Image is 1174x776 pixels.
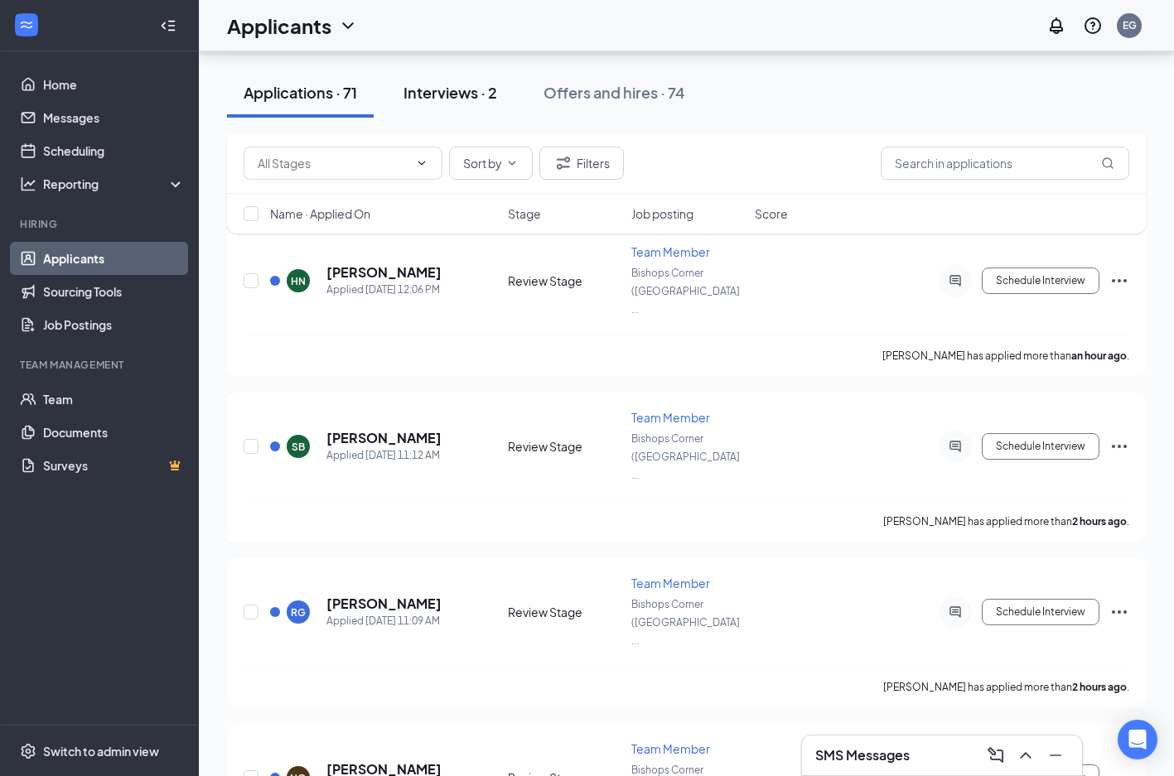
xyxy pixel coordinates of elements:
[631,205,693,222] span: Job posting
[1071,349,1127,362] b: an hour ago
[20,217,181,231] div: Hiring
[20,358,181,372] div: Team Management
[945,605,965,619] svg: ActiveChat
[983,742,1009,769] button: ComposeMessage
[631,598,740,647] span: Bishops Corner ([GEOGRAPHIC_DATA] ...
[43,449,185,482] a: SurveysCrown
[1072,681,1127,693] b: 2 hours ago
[982,433,1099,460] button: Schedule Interview
[1072,515,1127,528] b: 2 hours ago
[883,680,1129,694] p: [PERSON_NAME] has applied more than .
[1109,271,1129,291] svg: Ellipses
[160,17,176,34] svg: Collapse
[258,154,408,172] input: All Stages
[244,82,357,103] div: Applications · 71
[881,147,1129,180] input: Search in applications
[631,267,740,316] span: Bishops Corner ([GEOGRAPHIC_DATA] ...
[43,68,185,101] a: Home
[631,410,710,425] span: Team Member
[508,205,541,222] span: Stage
[43,743,159,759] div: Switch to admin view
[18,17,35,33] svg: WorkstreamLogo
[449,147,533,180] button: Sort byChevronDown
[463,157,502,169] span: Sort by
[20,176,36,192] svg: Analysis
[291,605,306,619] div: RG
[1101,157,1114,170] svg: MagnifyingGlass
[1118,720,1157,759] div: Open Intercom Messenger
[631,244,710,259] span: Team Member
[292,440,305,454] div: SB
[326,429,442,447] h5: [PERSON_NAME]
[986,745,1006,765] svg: ComposeMessage
[326,282,442,298] div: Applied [DATE] 12:06 PM
[553,153,573,173] svg: Filter
[1042,742,1069,769] button: Minimize
[539,147,624,180] button: Filter Filters
[326,595,442,613] h5: [PERSON_NAME]
[43,101,185,134] a: Messages
[291,274,306,288] div: HN
[43,242,185,275] a: Applicants
[326,613,442,629] div: Applied [DATE] 11:09 AM
[982,268,1099,294] button: Schedule Interview
[631,741,710,756] span: Team Member
[945,440,965,453] svg: ActiveChat
[1016,745,1036,765] svg: ChevronUp
[20,743,36,759] svg: Settings
[326,447,442,464] div: Applied [DATE] 11:12 AM
[505,157,519,170] svg: ChevronDown
[1109,602,1129,622] svg: Ellipses
[982,599,1099,625] button: Schedule Interview
[508,272,621,289] div: Review Stage
[631,576,710,590] span: Team Member
[631,432,740,481] span: Bishops Corner ([GEOGRAPHIC_DATA] ...
[1123,18,1137,32] div: EG
[270,205,370,222] span: Name · Applied On
[508,604,621,620] div: Review Stage
[755,205,788,222] span: Score
[508,438,621,455] div: Review Stage
[43,275,185,308] a: Sourcing Tools
[1012,742,1039,769] button: ChevronUp
[1109,436,1129,456] svg: Ellipses
[338,16,358,36] svg: ChevronDown
[883,514,1129,528] p: [PERSON_NAME] has applied more than .
[43,308,185,341] a: Job Postings
[945,274,965,287] svg: ActiveChat
[882,349,1129,363] p: [PERSON_NAME] has applied more than .
[43,176,186,192] div: Reporting
[326,263,442,282] h5: [PERSON_NAME]
[1046,16,1066,36] svg: Notifications
[1046,745,1065,765] svg: Minimize
[43,383,185,416] a: Team
[227,12,331,40] h1: Applicants
[544,82,685,103] div: Offers and hires · 74
[43,134,185,167] a: Scheduling
[43,416,185,449] a: Documents
[403,82,497,103] div: Interviews · 2
[1083,16,1103,36] svg: QuestionInfo
[415,157,428,170] svg: ChevronDown
[815,746,910,764] h3: SMS Messages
